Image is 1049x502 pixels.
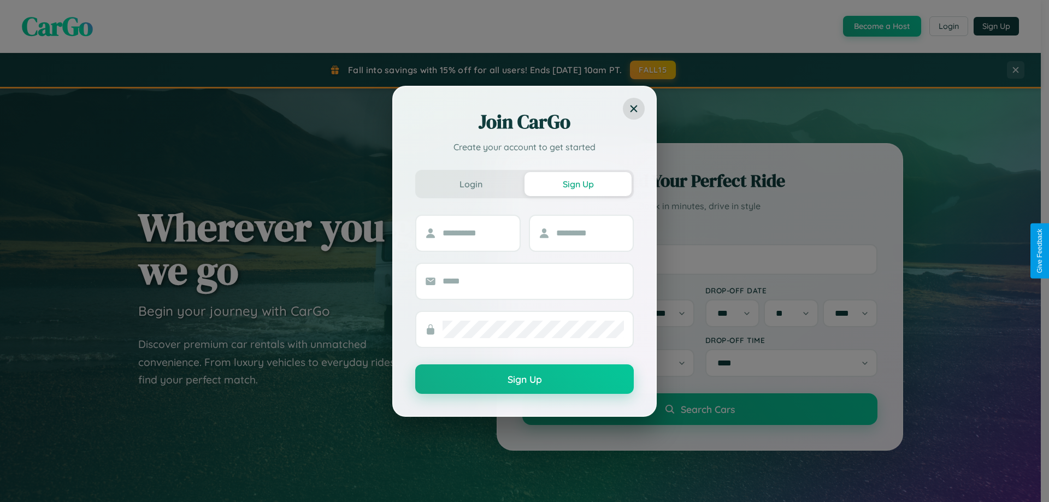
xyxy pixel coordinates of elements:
[417,172,524,196] button: Login
[524,172,632,196] button: Sign Up
[415,364,634,394] button: Sign Up
[415,109,634,135] h2: Join CarGo
[1036,229,1044,273] div: Give Feedback
[415,140,634,153] p: Create your account to get started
